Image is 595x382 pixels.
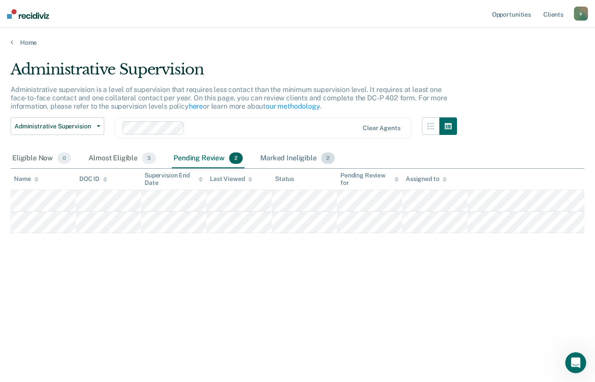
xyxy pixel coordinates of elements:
div: Clear agents [363,124,400,132]
span: 0 [57,152,71,164]
div: Pending Review for [340,172,399,187]
div: Name [14,175,39,183]
p: Administrative supervision is a level of supervision that requires less contact than the minimum ... [11,85,447,110]
div: Pending Review2 [172,149,244,168]
div: Last Viewed [210,175,252,183]
a: our methodology [266,102,320,110]
div: DOC ID [79,175,107,183]
a: here [189,102,203,110]
iframe: Intercom live chat [565,352,586,373]
div: Eligible Now0 [11,149,73,168]
div: Marked Ineligible2 [259,149,336,168]
span: Administrative Supervision [14,123,93,130]
span: 3 [142,152,156,164]
button: Administrative Supervision [11,117,104,135]
a: Home [11,39,584,46]
div: Almost Eligible3 [87,149,158,168]
button: k [574,7,588,21]
div: Administrative Supervision [11,60,457,85]
img: Recidiviz [7,9,49,19]
div: Status [275,175,294,183]
span: 2 [229,152,243,164]
span: 2 [321,152,335,164]
div: Supervision End Date [145,172,203,187]
div: Assigned to [406,175,447,183]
